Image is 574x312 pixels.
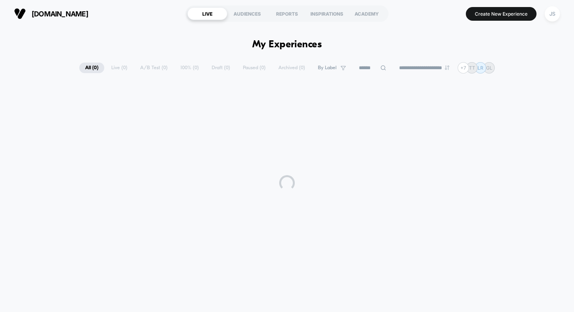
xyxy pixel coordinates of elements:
span: [DOMAIN_NAME] [32,10,88,18]
div: JS [545,6,560,22]
div: REPORTS [267,7,307,20]
img: end [445,65,449,70]
p: GL [486,65,492,71]
h1: My Experiences [252,39,322,50]
span: All ( 0 ) [79,63,104,73]
button: JS [542,6,562,22]
div: ACADEMY [347,7,387,20]
p: LR [478,65,483,71]
p: TT [469,65,475,71]
div: + 7 [458,62,469,74]
div: LIVE [187,7,227,20]
button: [DOMAIN_NAME] [12,7,91,20]
img: Visually logo [14,8,26,20]
button: Create New Experience [466,7,537,21]
span: By Label [318,65,337,71]
div: AUDIENCES [227,7,267,20]
div: INSPIRATIONS [307,7,347,20]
